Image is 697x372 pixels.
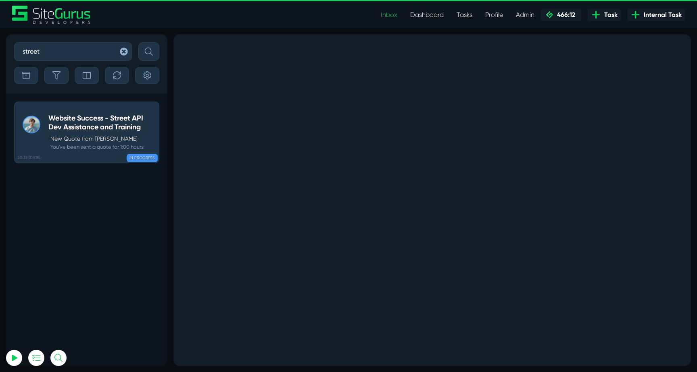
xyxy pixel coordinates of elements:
a: Tasks [450,7,479,23]
a: Inbox [374,7,404,23]
span: IN PROGRESS [127,154,158,162]
a: Admin [509,7,541,23]
a: SiteGurus [12,6,91,24]
input: Search Inbox... [14,42,132,61]
span: Internal Task [641,10,682,20]
a: 466:12 [541,9,581,21]
a: Profile [479,7,509,23]
a: Internal Task [627,9,685,21]
a: Dashboard [404,7,450,23]
a: Task [588,9,621,21]
span: 466:12 [554,11,575,19]
img: Sitegurus Logo [12,6,91,24]
a: 20:33 [DATE] Website Success - Street API Dev Assistance and TrainingNew Quote from [PERSON_NAME]... [14,102,159,163]
h5: Website Success - Street API Dev Assistance and Training [48,114,155,131]
p: New Quote from [PERSON_NAME] [50,135,155,143]
small: You've been sent a quote for 1:00 hours [48,143,155,151]
b: 20:33 [DATE] [18,155,40,161]
span: Task [601,10,618,20]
